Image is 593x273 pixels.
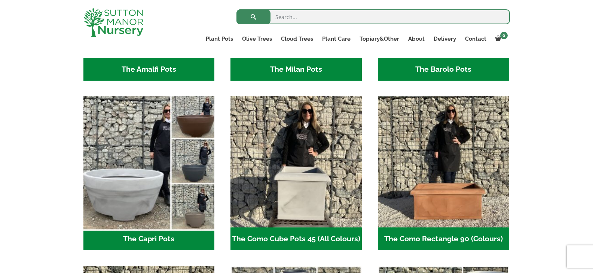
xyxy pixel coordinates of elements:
[230,227,362,251] h2: The Como Cube Pots 45 (All Colours)
[276,34,318,44] a: Cloud Trees
[461,34,491,44] a: Contact
[230,96,362,250] a: Visit product category The Como Cube Pots 45 (All Colours)
[80,93,218,231] img: The Capri Pots
[491,34,510,44] a: 0
[318,34,355,44] a: Plant Care
[230,96,362,227] img: The Como Cube Pots 45 (All Colours)
[378,227,509,251] h2: The Como Rectangle 90 (Colours)
[83,227,215,251] h2: The Capri Pots
[83,58,215,81] h2: The Amalfi Pots
[230,58,362,81] h2: The Milan Pots
[83,96,215,250] a: Visit product category The Capri Pots
[378,96,509,227] img: The Como Rectangle 90 (Colours)
[201,34,238,44] a: Plant Pots
[429,34,461,44] a: Delivery
[238,34,276,44] a: Olive Trees
[355,34,404,44] a: Topiary&Other
[404,34,429,44] a: About
[500,32,508,39] span: 0
[378,58,509,81] h2: The Barolo Pots
[83,7,143,37] img: logo
[236,9,510,24] input: Search...
[378,96,509,250] a: Visit product category The Como Rectangle 90 (Colours)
